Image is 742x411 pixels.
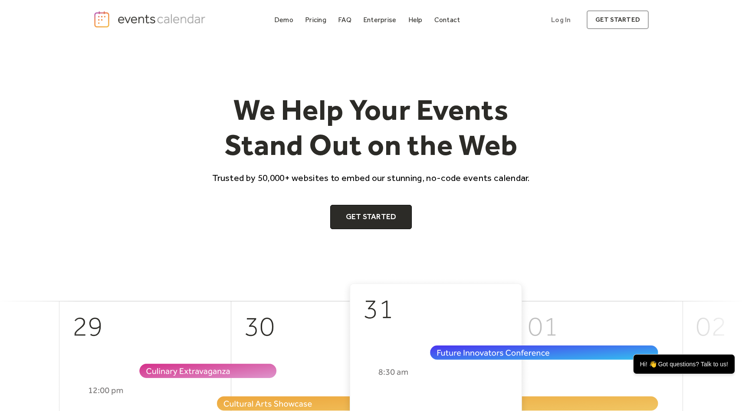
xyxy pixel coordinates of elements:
div: Demo [274,17,293,22]
p: Trusted by 50,000+ websites to embed our stunning, no-code events calendar. [204,171,538,184]
a: Contact [431,14,464,26]
div: FAQ [338,17,351,22]
div: Enterprise [363,17,396,22]
div: Help [408,17,423,22]
a: Log In [542,10,579,29]
a: home [93,10,208,28]
a: Demo [271,14,297,26]
a: Help [405,14,426,26]
a: Get Started [330,205,412,229]
a: get started [587,10,649,29]
h1: We Help Your Events Stand Out on the Web [204,92,538,163]
a: FAQ [335,14,355,26]
div: Pricing [305,17,326,22]
a: Pricing [302,14,330,26]
a: Enterprise [360,14,400,26]
div: Contact [434,17,460,22]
